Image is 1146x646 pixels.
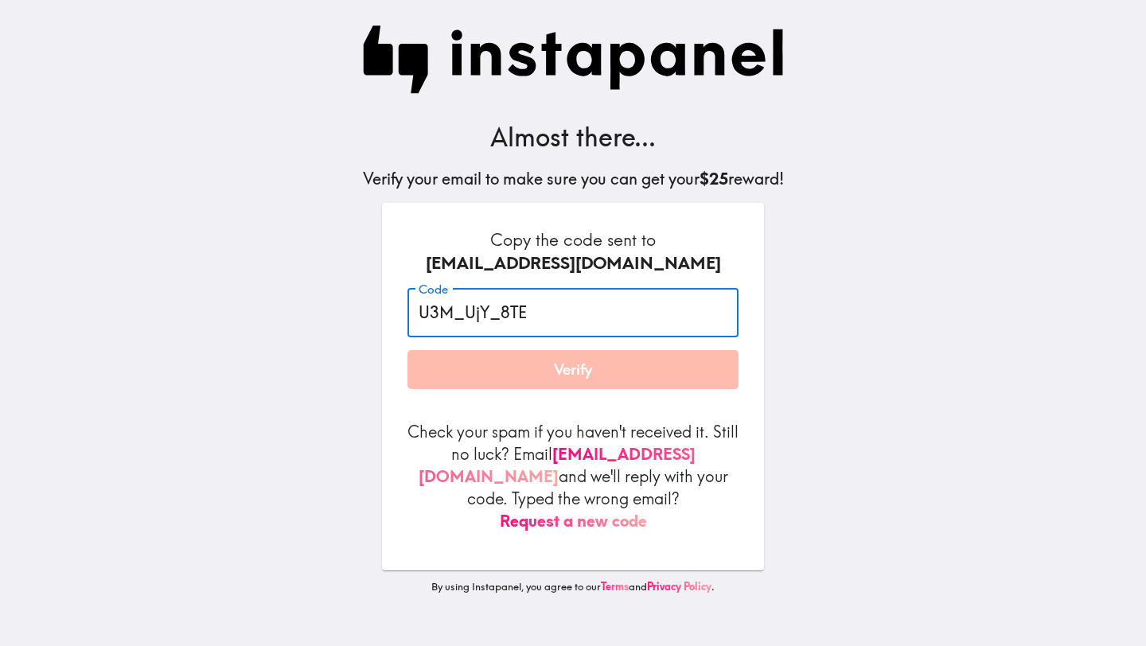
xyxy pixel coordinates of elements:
[419,281,448,298] label: Code
[647,580,711,593] a: Privacy Policy
[363,168,784,190] h5: Verify your email to make sure you can get your reward!
[407,228,739,275] h6: Copy the code sent to
[407,350,739,390] button: Verify
[601,580,629,593] a: Terms
[407,421,739,532] p: Check your spam if you haven't received it. Still no luck? Email and we'll reply with your code. ...
[407,288,739,337] input: xxx_xxx_xxx
[382,580,764,594] p: By using Instapanel, you agree to our and .
[700,169,728,189] b: $25
[407,251,739,275] div: [EMAIL_ADDRESS][DOMAIN_NAME]
[363,25,784,94] img: Instapanel
[419,444,696,486] a: [EMAIL_ADDRESS][DOMAIN_NAME]
[500,510,647,532] button: Request a new code
[363,119,784,155] h3: Almost there...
